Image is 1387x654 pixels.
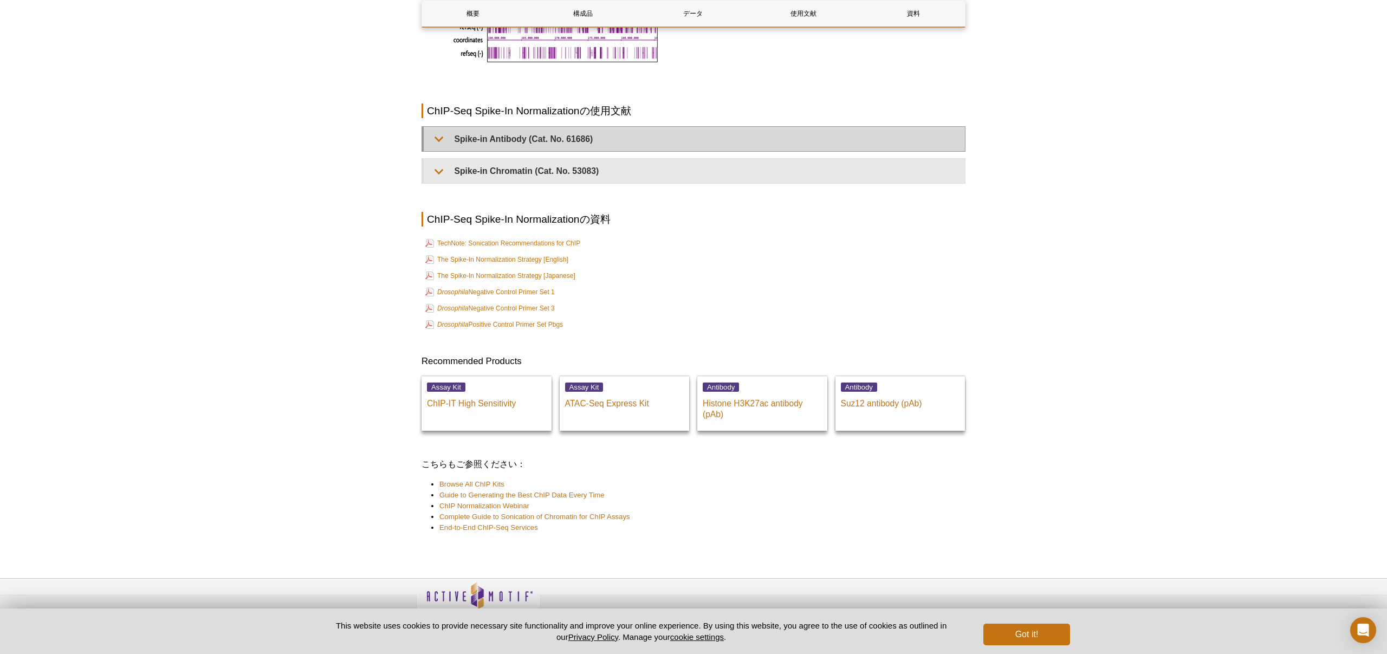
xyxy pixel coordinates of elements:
a: 資料 [863,1,964,27]
p: ChIP-IT High Sensitivity [427,393,546,409]
img: Active Motif, [416,579,541,623]
span: Antibody [841,383,877,392]
a: DrosophilaNegative Control Primer Set 3 [425,302,555,315]
a: ChIP Normalization Webinar [439,501,529,511]
p: Histone H3K27ac antibody (pAb) [703,393,822,420]
a: TechNote: Sonication Recommendations for ChIP [425,237,580,250]
i: Drosophila [437,321,468,328]
span: Antibody [703,383,739,392]
a: The Spike-In Normalization Strategy [English] [425,253,568,266]
a: 構成品 [532,1,634,27]
p: ATAC-Seq Express Kit [565,393,684,409]
a: Assay Kit ATAC-Seq Express Kit [560,376,690,431]
h3: こちらもご参照ください： [422,458,965,471]
a: Antibody Suz12 antibody (pAb) [835,376,965,431]
div: Open Intercom Messenger [1350,617,1376,643]
button: Got it! [983,624,1070,645]
p: This website uses cookies to provide necessary site functionality and improve your online experie... [317,620,965,643]
summary: Spike-in Chromatin (Cat. No. 53083) [424,159,965,183]
button: cookie settings [670,632,724,642]
a: DrosophilaPositive Control Primer Set Pbgs [425,318,563,331]
h2: ChIP-Seq Spike-In Normalizationの使用文献 [422,103,965,118]
a: The Spike-In Normalization Strategy [Japanese] [425,269,575,282]
a: 概要 [422,1,524,27]
a: Browse All ChIP Kits [439,479,504,490]
span: Assay Kit [427,383,465,392]
a: Privacy Policy [546,607,588,623]
a: Antibody Histone H3K27ac antibody (pAb) [697,376,827,431]
a: データ [642,1,744,27]
a: Complete Guide to Sonication of Chromatin for ChIP Assays [439,511,630,522]
a: Privacy Policy [568,632,618,642]
a: Assay Kit ChIP-IT High Sensitivity [422,376,552,431]
i: Drosophila [437,288,468,296]
a: End-to-End ChIP-Seq Services [439,522,538,533]
h3: Recommended Products [422,355,965,368]
span: Assay Kit [565,383,604,392]
h2: ChIP-Seq Spike-In Normalizationの資料 [422,212,965,226]
p: Suz12 antibody (pAb) [841,393,960,409]
a: 使用文献 [753,1,854,27]
summary: Spike-in Antibody (Cat. No. 61686) [424,127,965,151]
a: Guide to Generating the Best ChIP Data Every Time [439,490,605,501]
a: DrosophilaNegative Control Primer Set 1 [425,286,555,299]
table: Click to Verify - This site chose Symantec SSL for secure e-commerce and confidential communicati... [850,598,931,621]
i: Drosophila [437,305,468,312]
